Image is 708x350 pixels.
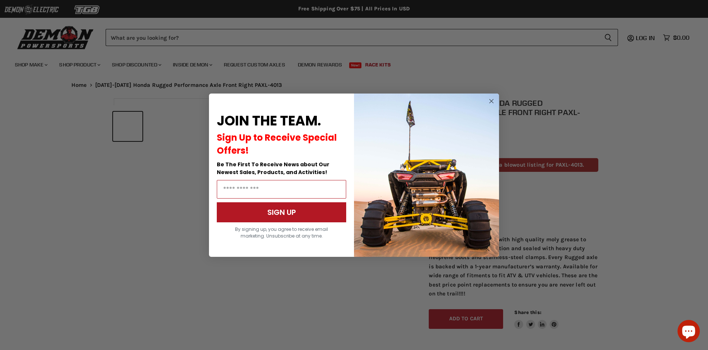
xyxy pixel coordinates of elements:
[487,97,496,106] button: Close dialog
[217,111,321,130] span: JOIN THE TEAM.
[675,320,702,344] inbox-online-store-chat: Shopify online store chat
[217,180,346,199] input: Email Address
[217,202,346,222] button: SIGN UP
[235,226,328,239] span: By signing up, you agree to receive email marketing. Unsubscribe at any time.
[217,131,337,157] span: Sign Up to Receive Special Offers!
[354,94,499,257] img: a9095488-b6e7-41ba-879d-588abfab540b.jpeg
[217,161,329,176] span: Be The First To Receive News about Our Newest Sales, Products, and Activities!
